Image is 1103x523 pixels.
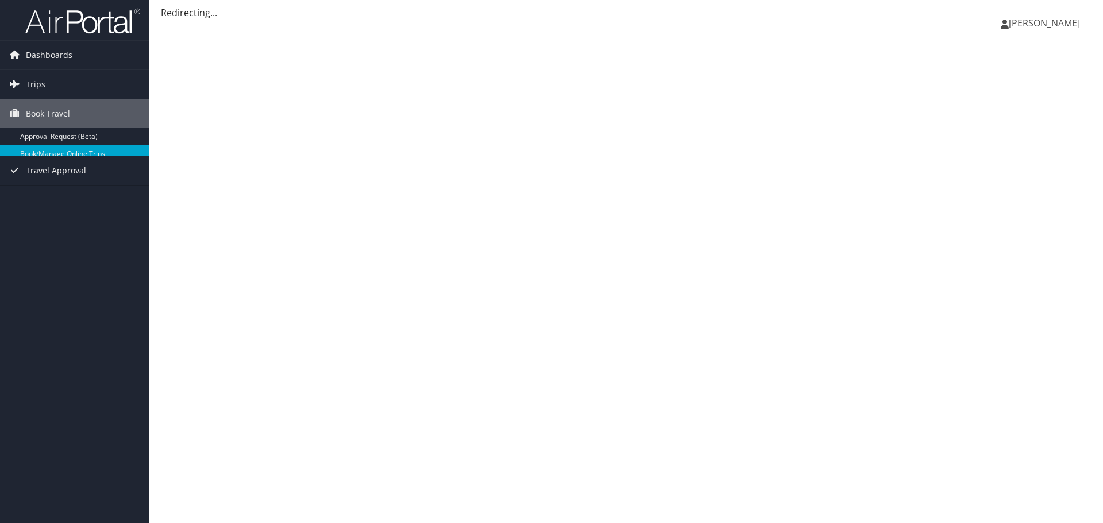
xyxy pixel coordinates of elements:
[1001,6,1092,40] a: [PERSON_NAME]
[161,6,1092,20] div: Redirecting...
[1009,17,1080,29] span: [PERSON_NAME]
[26,41,72,69] span: Dashboards
[26,70,45,99] span: Trips
[26,156,86,185] span: Travel Approval
[26,99,70,128] span: Book Travel
[25,7,140,34] img: airportal-logo.png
